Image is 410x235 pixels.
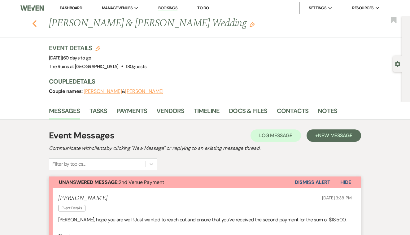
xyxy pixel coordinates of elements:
span: Settings [309,5,326,11]
span: 60 days to go [63,55,91,61]
a: Timeline [194,106,220,120]
span: The Ruins at [GEOGRAPHIC_DATA] [49,63,119,70]
a: Payments [117,106,147,120]
span: [DATE] [49,55,91,61]
button: [PERSON_NAME] [84,89,122,94]
a: Contacts [277,106,309,120]
h1: Event Messages [49,129,114,142]
div: Filter by topics... [52,160,85,168]
a: Vendors [156,106,184,120]
span: | [62,55,91,61]
a: Docs & Files [229,106,267,120]
a: To Do [197,5,209,11]
span: Log Message [259,132,292,139]
span: Couple names: [49,88,84,94]
button: Open lead details [395,61,400,67]
img: Weven Logo [20,2,44,15]
a: Tasks [89,106,107,120]
button: Hide [330,176,361,188]
a: Dashboard [60,5,82,11]
span: Resources [352,5,373,11]
button: Edit [250,22,255,27]
span: 180 guests [126,63,146,70]
a: Notes [318,106,337,120]
button: [PERSON_NAME] [125,89,164,94]
span: & [84,88,164,94]
span: Event Details [58,205,85,211]
button: +New Message [307,129,361,142]
span: 2nd Venue Payment [59,179,164,185]
p: [PERSON_NAME], hope you are well! Just wanted to reach out and ensure that you've received the se... [58,216,352,224]
h3: Couple Details [49,77,396,86]
button: Dismiss Alert [295,176,330,188]
span: [DATE] 3:38 PM [322,195,352,201]
span: New Message [318,132,352,139]
span: Hide [340,179,351,185]
a: Messages [49,106,80,120]
h5: [PERSON_NAME] [58,194,107,202]
button: Unanswered Message:2nd Venue Payment [49,176,295,188]
h2: Communicate with clients by clicking "New Message" or replying to an existing message thread. [49,145,361,152]
h1: [PERSON_NAME] & [PERSON_NAME] Wedding [49,16,326,31]
a: Bookings [158,5,177,11]
h3: Event Details [49,44,146,52]
button: Log Message [251,129,301,142]
strong: Unanswered Message: [59,179,119,185]
span: Manage Venues [102,5,133,11]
